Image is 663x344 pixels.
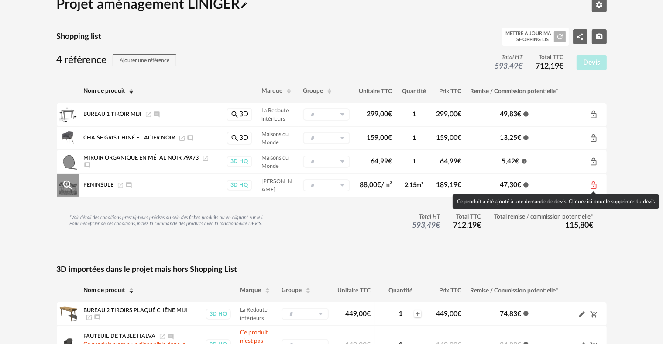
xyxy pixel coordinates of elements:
span: € [458,310,462,317]
span: Fauteuil De Table Halva [84,334,156,339]
span: € [388,111,392,118]
span: Launch icon [117,182,124,188]
div: Sélectionner un groupe [303,132,350,144]
span: Information icon [523,309,529,316]
button: Camera icon [592,29,607,44]
span: Ajouter un commentaire [167,334,174,339]
span: Total HT [495,54,522,62]
span: Total TTC [453,213,481,221]
h3: 4 référence [57,54,177,66]
span: Ajouter un commentaire [187,135,194,140]
span: 64,99 [440,158,462,165]
span: Maisons du Monde [261,132,289,145]
span: € [517,310,521,317]
th: Unitaire TTC [333,279,375,302]
span: 593,49 [412,222,440,229]
span: La Redoute intérieurs [261,108,289,122]
span: 299,00 [436,111,462,118]
span: Marque [240,288,261,294]
span: Launch icon [86,314,93,320]
span: € [436,222,440,229]
a: 3D HQ [226,156,253,167]
span: Lock Outline icon [589,110,598,119]
span: € [458,181,462,188]
span: Total TTC [536,54,563,62]
span: 5,42 [502,158,519,165]
div: *Voir détail des conditions prescripteurs précises au sein des fiches produits ou en cliquant sur... [70,215,264,227]
span: 88,00 [360,181,392,188]
span: € [559,63,563,70]
span: 449,00 [345,310,371,317]
span: €/m² [377,181,392,188]
span: Editer les paramètres [595,1,603,8]
span: Share Variant icon [576,33,584,40]
th: Prix TTC [426,279,466,302]
button: Ajouter une référence [113,54,176,66]
span: Information icon [521,157,527,164]
div: Sélectionner un groupe [303,108,350,121]
span: Nom de produit [84,88,125,94]
a: Launch icon [202,155,209,160]
th: Quantité [396,80,432,103]
span: Devis [583,59,600,66]
span: Information icon [523,110,529,117]
h4: 3D importées dans le projet mais hors Shopping List [57,265,607,275]
button: Refresh icon [554,31,565,42]
span: € [458,158,462,165]
span: Lock Outline icon [589,157,598,166]
span: Marque [261,88,282,94]
span: Groupe [282,288,302,294]
div: 1 [388,310,413,318]
span: € [458,111,462,118]
div: 1 [402,134,427,142]
span: Information icon [523,181,529,188]
span: [PERSON_NAME] [261,179,292,192]
span: € [477,222,481,229]
span: Ajouter un commentaire [125,182,132,188]
span: Maisons du Monde [261,155,289,169]
span: Pencil icon [578,310,586,318]
a: Launch icon [145,111,152,117]
div: Sélectionner un groupe [282,308,329,320]
th: Remise / Commission potentielle* [466,279,563,302]
a: Magnify icon3D [227,132,252,145]
img: Product pack shot [59,129,77,147]
img: Product pack shot [59,105,77,124]
span: 159,00 [436,134,462,141]
span: Nom de produit [84,288,125,294]
span: Lock Outline icon [589,134,598,142]
img: Product pack shot [59,153,77,171]
a: Launch icon [159,334,166,339]
span: La Redoute intérieurs [240,307,268,321]
img: Product pack shot [59,305,77,323]
div: 3D HQ [227,180,252,191]
span: € [517,134,521,141]
span: 74,83 [500,310,521,317]
span: m² [416,182,423,188]
span: € [518,63,522,70]
th: Quantité [375,279,426,302]
span: € [388,158,392,165]
span: 47,30 [500,181,521,188]
span: 189,19 [436,181,462,188]
span: 115,80 [566,222,594,229]
span: Launch icon [179,135,186,140]
span: € [517,181,521,188]
span: Magnify icon [230,134,239,141]
span: Lock Outline icon [589,181,598,190]
div: 2,15 [402,181,427,189]
span: Bureau 1 Tiroir Miji [84,111,142,117]
span: Information icon [523,133,529,140]
span: Magnify Plus Outline icon [62,179,75,192]
div: 1 [402,158,427,166]
div: 1 [402,111,427,118]
span: 712,19 [536,63,563,70]
span: 449,00 [436,310,462,317]
span: Cart Plus icon [590,310,598,317]
div: Ce produit a été ajouté à une demande de devis. Cliquez ici pour le supprimer du devis [453,194,659,209]
span: € [367,310,371,317]
span: Ajouter un commentaire [153,111,160,117]
button: Share Variant icon [573,29,588,44]
div: 3D HQ [206,309,231,320]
